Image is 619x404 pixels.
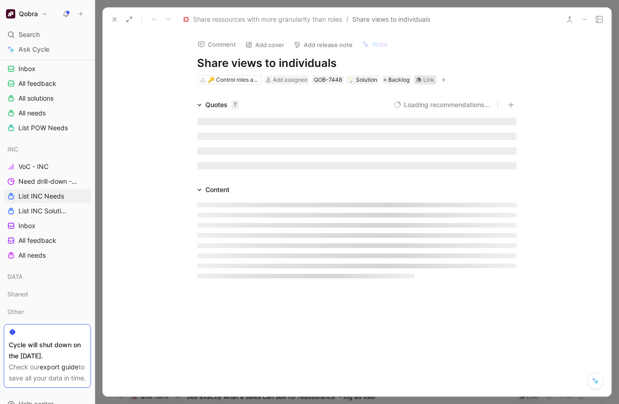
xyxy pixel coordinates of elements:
[6,9,15,18] img: Qobra
[180,14,344,25] button: 💢Share ressources with more granularity than roles
[18,123,68,133] span: List POW Needs
[273,76,307,83] span: Add assignee
[4,287,91,304] div: Shared
[18,192,64,201] span: List INC Needs
[7,272,23,281] span: DATA
[388,75,409,84] span: Backlog
[4,106,91,120] a: All needs
[7,145,18,154] span: INC
[4,219,91,233] a: Inbox
[18,79,56,88] span: All feedback
[4,142,91,262] div: INCVoC - INCNeed drill-down - INCList INC NeedsList INC SolutionsInboxAll feedbackAll needs
[4,142,91,156] div: INC
[7,307,24,316] span: Other
[4,7,50,20] button: QobraQobra
[4,77,91,90] a: All feedback
[352,14,430,25] span: Share views to individuals
[193,14,342,25] span: Share ressources with more granularity than roles
[4,42,91,56] a: Ask Cycle
[4,305,91,319] div: Other
[231,100,239,109] div: 7
[40,363,78,371] a: export guide
[349,75,377,84] div: Solution
[18,236,56,245] span: All feedback
[4,305,91,321] div: Other
[4,248,91,262] a: All needs
[18,162,48,171] span: VoC - INC
[9,362,86,384] div: Check our to save all your data in time.
[4,287,91,301] div: Shared
[9,339,86,362] div: Cycle will shut down on the [DATE].
[18,94,54,103] span: All solutions
[19,10,38,18] h1: Qobra
[18,64,36,73] span: Inbox
[183,16,189,23] img: 💢
[4,160,91,174] a: VoC - INC
[4,15,91,135] div: POWVOC-POWNeed drill-down - POWInboxAll feedbackAll solutionsAll needsList POW Needs
[18,206,68,216] span: List INC Solutions
[197,56,517,71] h1: Share views to individuals
[4,270,91,286] div: DATA
[193,184,233,195] div: Content
[193,38,240,51] button: Comment
[18,251,46,260] span: All needs
[423,75,434,84] div: Link
[4,28,91,42] div: Search
[18,177,79,186] span: Need drill-down - INC
[18,29,40,40] span: Search
[4,189,91,203] a: List INC Needs
[382,75,411,84] div: Backlog
[4,270,91,283] div: DATA
[372,40,388,48] span: Write
[4,62,91,76] a: Inbox
[314,75,342,84] div: QOB-7448
[394,99,490,110] button: Loading recommendations...
[4,234,91,247] a: All feedback
[193,99,242,110] div: Quotes7
[7,289,28,299] span: Shared
[346,14,349,25] span: /
[241,38,288,51] button: Add cover
[4,121,91,135] a: List POW Needs
[358,38,392,51] button: Write
[205,99,239,110] div: Quotes
[349,77,354,83] img: 💡
[347,75,379,84] div: 💡Solution
[208,75,259,84] div: 🔑 Control roles and sharing
[4,204,91,218] a: List INC Solutions
[18,221,36,230] span: Inbox
[4,175,91,188] a: Need drill-down - INC
[18,109,46,118] span: All needs
[289,38,357,51] button: Add release note
[205,184,229,195] div: Content
[18,44,49,55] span: Ask Cycle
[4,91,91,105] a: All solutions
